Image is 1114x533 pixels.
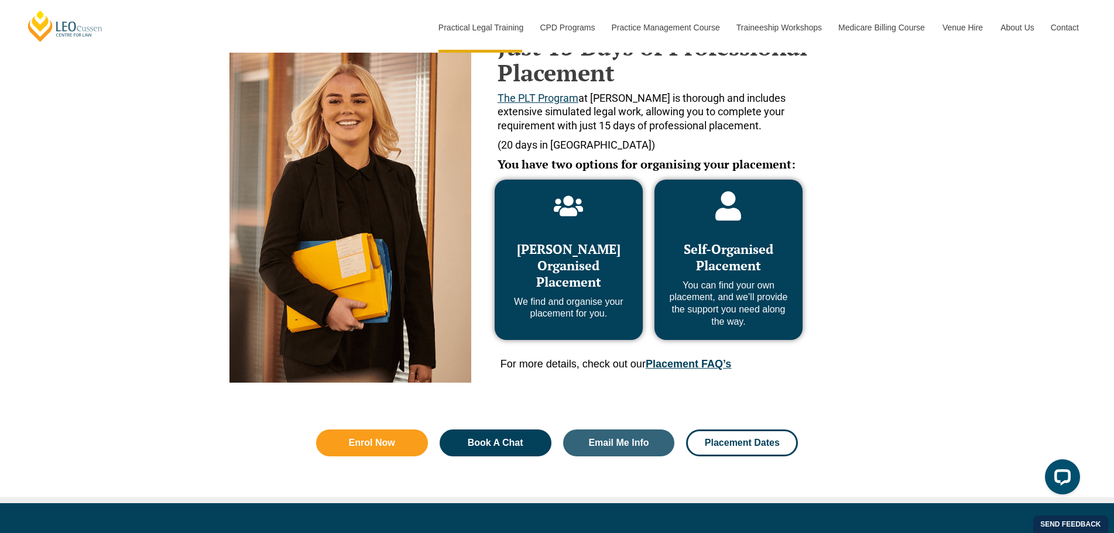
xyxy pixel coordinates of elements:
span: Email Me Info [588,438,649,448]
span: Self-Organised Placement [684,240,773,274]
a: Traineeship Workshops [728,2,829,53]
span: (20 days in [GEOGRAPHIC_DATA]) [498,139,655,151]
a: Placement FAQ’s [646,358,731,370]
a: Email Me Info [563,429,675,456]
a: Medicare Billing Course [829,2,934,53]
a: Practical Legal Training [430,2,532,53]
a: Book A Chat [440,429,551,456]
a: Contact [1042,2,1088,53]
a: [PERSON_NAME] Centre for Law [26,9,104,43]
strong: Just 15 Days of Professional Placement [498,31,807,88]
a: Venue Hire [934,2,992,53]
span: [PERSON_NAME] Organised Placement [517,240,621,290]
a: Practice Management Course [603,2,728,53]
span: Book A Chat [468,438,523,448]
span: Enrol Now [349,438,395,448]
span: For more details, check out our [501,358,732,370]
p: You can find your own placement, and we’ll provide the support you need along the way. [666,280,791,328]
span: You have two options for organising your placement: [498,156,796,172]
span: Placement Dates [705,438,780,448]
p: We find and organise your placement for you. [506,296,631,321]
iframe: LiveChat chat widget [1036,455,1085,504]
a: Placement Dates [686,429,798,456]
span: at [PERSON_NAME] is thorough and includes extensive simulated legal work, allowing you to complet... [498,92,786,132]
a: Enrol Now [316,429,428,456]
a: The PLT Program [498,92,578,104]
a: About Us [992,2,1042,53]
a: CPD Programs [531,2,602,53]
